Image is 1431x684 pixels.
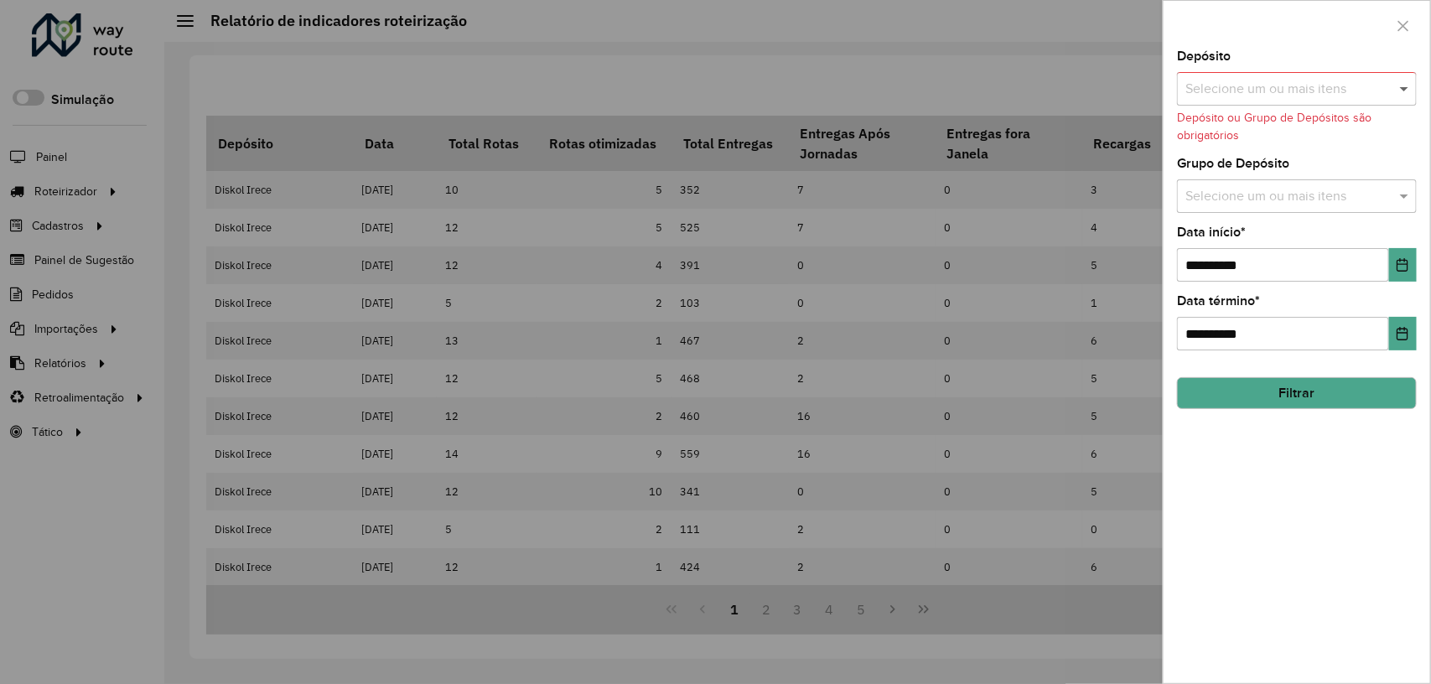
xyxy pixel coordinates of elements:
[1177,111,1371,142] formly-validation-message: Depósito ou Grupo de Depósitos são obrigatórios
[1389,248,1417,282] button: Choose Date
[1177,222,1246,242] label: Data início
[1177,46,1231,66] label: Depósito
[1177,291,1260,311] label: Data término
[1177,377,1417,409] button: Filtrar
[1389,317,1417,350] button: Choose Date
[1177,153,1289,174] label: Grupo de Depósito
